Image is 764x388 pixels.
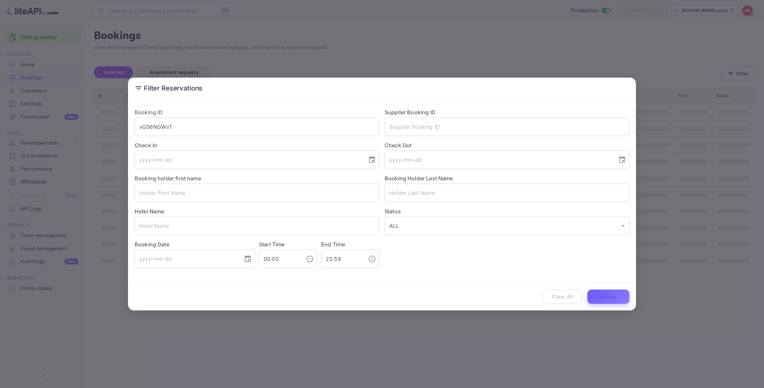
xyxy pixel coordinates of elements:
[385,207,629,215] label: Status
[385,175,453,182] label: Booking Holder Last Name
[365,153,379,166] button: Choose date
[135,184,379,202] input: Holder First Name
[365,252,379,265] button: Choose time, selected time is 11:59 PM
[385,109,436,116] label: Supplier Booking ID
[259,241,285,248] label: Start Time
[135,175,201,182] label: Booking holder first name
[135,118,379,136] input: Booking ID
[135,141,379,149] label: Check In
[385,118,629,136] input: Supplier Booking ID
[135,217,379,235] input: Hotel Name
[135,109,163,116] label: Booking ID
[321,241,345,248] label: End Time
[385,217,629,235] div: ALL
[259,250,301,268] input: hh:mm
[615,153,629,166] button: Choose date
[385,141,629,149] label: Check Out
[241,252,254,265] button: Choose date
[303,252,317,265] button: Choose time, selected time is 12:00 AM
[321,250,363,268] input: hh:mm
[135,208,164,215] label: Hotel Name
[385,151,613,169] input: yyyy-mm-dd
[135,151,363,169] input: yyyy-mm-dd
[128,78,636,99] h2: Filter Reservations
[135,240,255,248] label: Booking Date
[135,250,238,268] input: yyyy-mm-dd
[385,184,629,202] input: Holder Last Name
